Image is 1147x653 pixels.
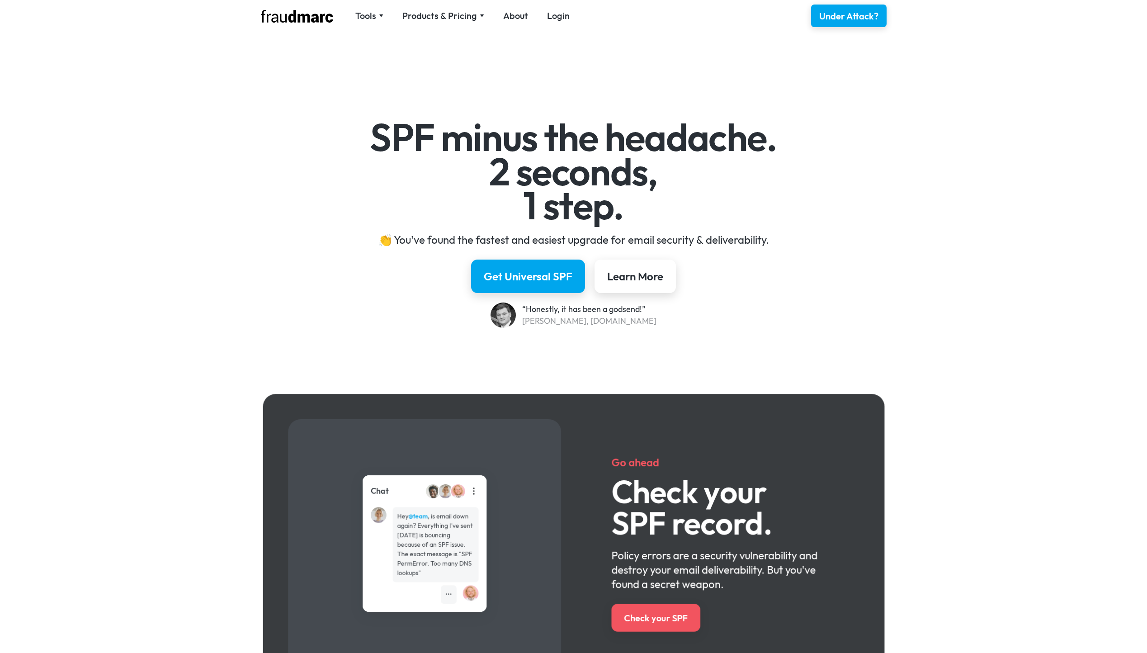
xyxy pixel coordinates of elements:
[371,485,389,497] div: Chat
[611,455,834,469] h5: Go ahead
[484,269,572,284] div: Get Universal SPF
[547,9,570,22] a: Login
[607,269,663,284] div: Learn More
[408,512,428,520] strong: @team
[611,548,834,591] div: Policy errors are a security vulnerability and destroy your email deliverability. But you've foun...
[311,120,836,223] h1: SPF minus the headache. 2 seconds, 1 step.
[819,10,878,23] div: Under Attack?
[811,5,887,27] a: Under Attack?
[355,9,376,22] div: Tools
[311,232,836,247] div: 👏 You've found the fastest and easiest upgrade for email security & deliverability.
[522,315,656,327] div: [PERSON_NAME], [DOMAIN_NAME]
[402,9,484,22] div: Products & Pricing
[445,590,452,599] div: •••
[611,604,700,632] a: Check your SPF
[522,303,656,315] div: “Honestly, it has been a godsend!”
[623,612,687,625] div: Check your SPF
[595,260,676,293] a: Learn More
[402,9,477,22] div: Products & Pricing
[397,511,474,577] div: Hey , is email down again? Everything I've sent [DATE] is bouncing because of an SPF issue. The e...
[355,9,383,22] div: Tools
[503,9,528,22] a: About
[471,260,585,293] a: Get Universal SPF
[611,476,834,539] h3: Check your SPF record.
